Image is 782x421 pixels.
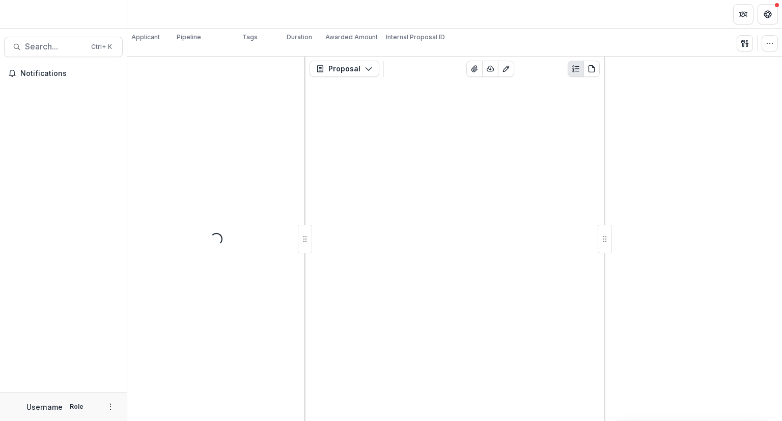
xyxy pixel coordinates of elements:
p: Pipeline [177,33,201,42]
button: Get Help [758,4,778,24]
p: Tags [242,33,258,42]
p: Duration [287,33,312,42]
button: View Attached Files [466,61,483,77]
button: More [104,401,117,413]
p: Username [26,402,63,412]
p: Awarded Amount [325,33,378,42]
div: Ctrl + K [89,41,114,52]
span: Notifications [20,69,119,78]
p: Applicant [131,33,160,42]
span: Search... [25,42,85,51]
p: Internal Proposal ID [386,33,445,42]
p: Role [67,402,87,411]
button: Edit as form [498,61,514,77]
button: PDF view [583,61,600,77]
button: Notifications [4,65,123,82]
button: Partners [733,4,753,24]
button: Proposal [310,61,379,77]
button: Plaintext view [568,61,584,77]
button: Search... [4,37,123,57]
